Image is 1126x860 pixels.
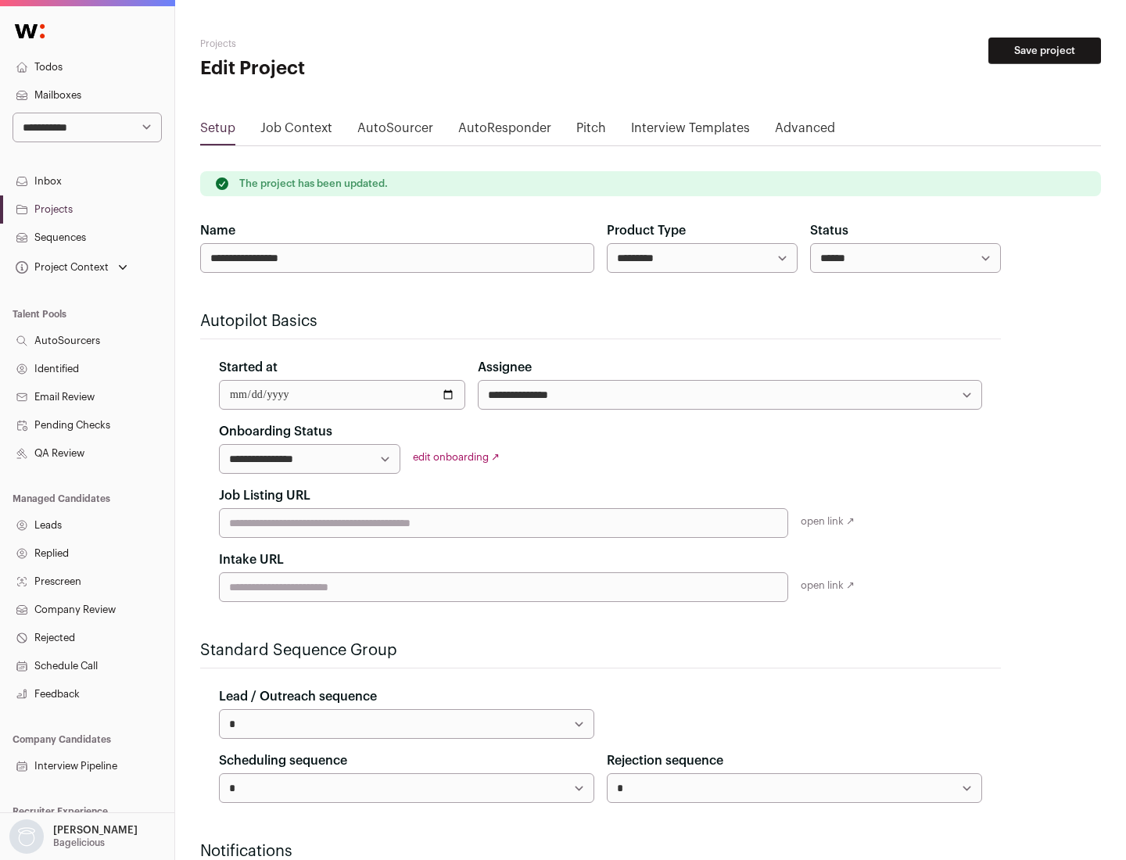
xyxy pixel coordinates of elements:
h2: Projects [200,38,500,50]
label: Onboarding Status [219,422,332,441]
label: Job Listing URL [219,486,310,505]
label: Lead / Outreach sequence [219,687,377,706]
a: Job Context [260,119,332,144]
img: nopic.png [9,819,44,854]
p: Bagelicious [53,837,105,849]
label: Name [200,221,235,240]
label: Status [810,221,848,240]
a: Pitch [576,119,606,144]
label: Assignee [478,358,532,377]
a: Setup [200,119,235,144]
a: edit onboarding ↗ [413,452,500,462]
p: The project has been updated. [239,177,388,190]
h1: Edit Project [200,56,500,81]
button: Open dropdown [6,819,141,854]
img: Wellfound [6,16,53,47]
label: Product Type [607,221,686,240]
div: Project Context [13,261,109,274]
label: Scheduling sequence [219,751,347,770]
button: Open dropdown [13,256,131,278]
label: Intake URL [219,550,284,569]
a: AutoSourcer [357,119,433,144]
button: Save project [988,38,1101,64]
a: Advanced [775,119,835,144]
p: [PERSON_NAME] [53,824,138,837]
label: Rejection sequence [607,751,723,770]
h2: Standard Sequence Group [200,640,1001,661]
a: Interview Templates [631,119,750,144]
label: Started at [219,358,278,377]
h2: Autopilot Basics [200,310,1001,332]
a: AutoResponder [458,119,551,144]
